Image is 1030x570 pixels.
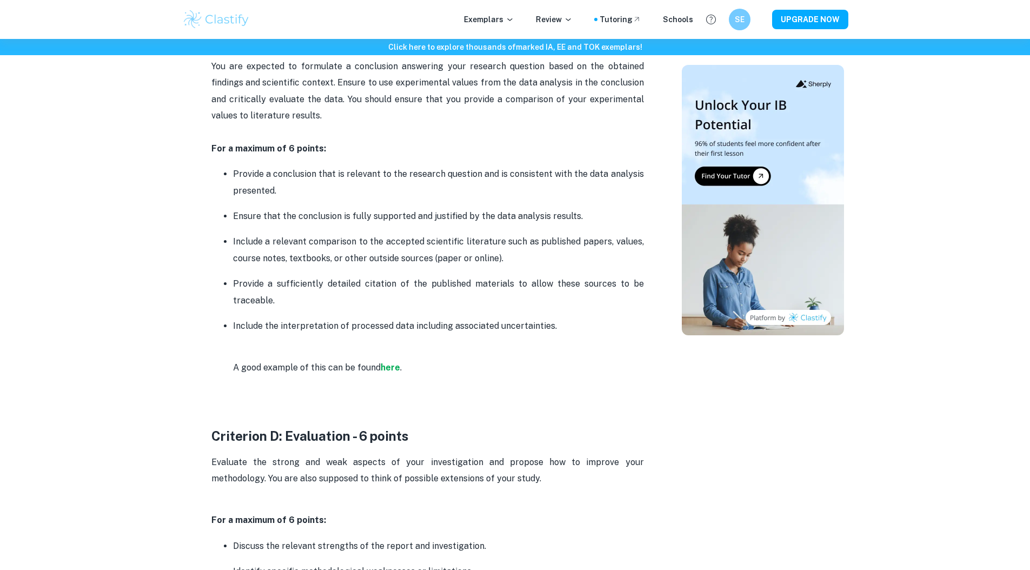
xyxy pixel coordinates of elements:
[182,9,251,30] img: Clastify logo
[233,234,644,267] p: Include a relevant comparison to the accepted scientific literature such as published papers, val...
[233,276,644,309] p: Provide a sufficiently detailed citation of the published materials to allow these sources to be ...
[733,14,746,25] h6: SE
[2,41,1028,53] h6: Click here to explore thousands of marked IA, EE and TOK exemplars !
[772,10,848,29] button: UPGRADE NOW
[682,65,844,335] img: Thumbnail
[211,515,326,525] strong: For a maximum of 6 points:
[211,143,326,154] strong: For a maximum of 6 points:
[211,61,646,121] span: You are expected to formulate a conclusion answering your research question based on the obtained...
[600,14,641,25] a: Tutoring
[211,428,409,443] strong: Criterion D: Evaluation - 6 points
[233,318,644,334] p: Include the interpretation of processed data including associated uncertainties.
[729,9,750,30] button: SE
[233,208,644,224] p: Ensure that the conclusion is fully supported and justified by the data analysis results.
[381,362,400,373] a: here
[464,14,514,25] p: Exemplars
[233,166,644,199] p: Provide a conclusion that is relevant to the research question and is consistent with the data an...
[233,538,644,554] p: Discuss the relevant strengths of the report and investigation.
[663,14,693,25] a: Schools
[233,362,381,373] span: A good example of this can be found
[536,14,573,25] p: Review
[211,457,646,483] span: Evaluate the strong and weak aspects of your investigation and propose how to improve your method...
[702,10,720,29] button: Help and Feedback
[400,362,402,373] span: .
